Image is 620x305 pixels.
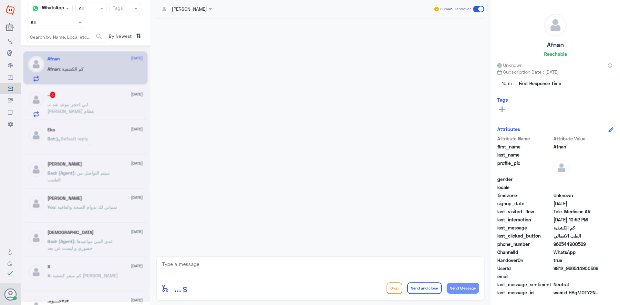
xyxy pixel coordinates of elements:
img: whatsapp.png [31,4,40,13]
span: 2 [553,249,600,256]
button: Avatar [4,288,16,300]
span: ChannelId [497,249,552,256]
span: First Response Time [519,80,561,87]
span: last_message [497,224,552,231]
div: loading... [80,138,91,150]
h6: Reachable [544,51,567,57]
span: timezone [497,192,552,199]
span: wamid.HBgMOTY2NTQ0OTAwNTY5FQIAEhgUM0EzNzNBMUI3MTIwRDhCOTQ4MjEA [553,289,600,296]
span: last_clicked_button [497,232,552,239]
span: last_name [497,151,552,158]
span: phone_number [497,241,552,248]
span: gender [497,176,552,183]
span: Afnan [553,143,600,150]
span: Attribute Name [497,135,552,142]
span: locale [497,184,552,191]
span: null [553,176,600,183]
i: check [6,269,14,277]
div: Tags [112,5,123,13]
span: By Newest [106,31,133,44]
span: last_message_sentiment [497,281,552,288]
span: search [95,33,103,40]
i: ⇅ [136,31,141,41]
img: defaultAdmin.png [544,14,566,36]
span: الطب الاتصالي [553,232,600,239]
h5: Afnan [547,41,564,49]
span: Unknown [553,192,600,199]
div: loading... [158,23,483,35]
img: Widebot Logo [6,5,15,15]
button: Send and close [407,282,442,294]
span: HandoverOn [497,257,552,264]
span: 9812_966544900569 [553,265,600,272]
span: Tele-Medicine AR [553,208,600,215]
span: UserId [497,265,552,272]
span: last_message_id [497,289,552,296]
span: 2025-08-11T19:52:21.553Z [553,216,600,223]
span: 2025-08-11T19:21:46.757Z [553,200,600,207]
span: first_name [497,143,552,150]
span: email [497,273,552,280]
span: null [553,184,600,191]
button: Send Message [447,283,479,294]
span: last_visited_flow [497,208,552,215]
span: profile_pic [497,160,552,175]
span: 0 [553,281,600,288]
span: last_interaction [497,216,552,223]
span: signup_date [497,200,552,207]
button: ... [174,281,181,295]
span: 10 m [497,78,517,89]
button: search [95,31,103,42]
h6: Attributes [497,126,520,132]
img: defaultAdmin.png [553,160,570,176]
span: كم الكشفية [553,224,600,231]
input: Search by Name, Local etc… [27,31,106,43]
span: Human Handover [440,6,471,12]
span: 966544900569 [553,241,600,248]
span: Unknown [497,62,522,68]
button: Drop [387,282,402,294]
h6: Tags [497,97,508,103]
span: null [553,273,600,280]
span: ... [174,282,181,294]
span: Attribute Value [553,135,600,142]
span: Subscription Date : [DATE] [497,68,614,75]
span: true [553,257,600,264]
